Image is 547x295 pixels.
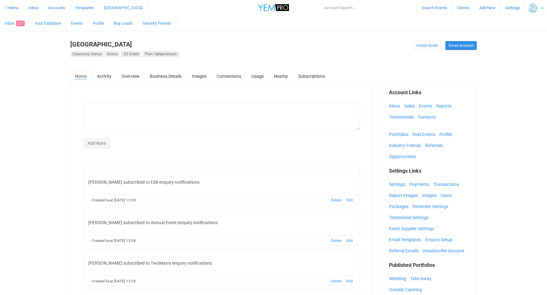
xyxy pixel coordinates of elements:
[419,101,435,111] a: Events
[425,141,446,150] a: Referrals
[187,70,211,83] a: Images
[88,213,355,232] div: [PERSON_NAME] subscribed to Annual Event enquiry notifications
[121,51,141,57] div: -$3 Credit
[389,141,424,150] a: Industry Friends
[389,89,470,96] legend: Account Links
[389,152,419,161] a: Opportunities
[66,15,88,31] a: Events
[479,5,495,10] span: Add New
[142,51,179,57] div: Plan: fakepremium
[88,15,109,31] a: Profile
[247,70,268,83] a: Usage
[412,130,438,139] a: Real Events
[439,130,455,139] a: Profile
[70,40,132,48] a: [GEOGRAPHIC_DATA]
[331,238,342,243] a: Delete
[436,101,455,111] a: Reports
[441,191,455,200] a: Users
[16,21,25,26] span: 227
[457,5,469,10] span: Clients
[105,51,120,57] div: Active
[117,70,144,83] a: Overview
[90,238,136,243] small: - Created by at [DATE] 13:28
[145,70,186,83] a: Business Details
[389,112,417,122] a: Testimonials
[422,5,447,10] span: Search Events
[293,70,330,83] a: Subscriptions
[346,238,353,243] a: Edit
[331,198,342,202] a: Delete
[389,101,403,111] a: Inbox
[269,70,293,83] a: Nearby
[88,254,355,273] div: [PERSON_NAME] subscribed to TwoMarry enquiry notifications
[422,191,440,200] a: Images
[418,112,439,122] a: Contacts
[389,235,424,244] a: Email Templates
[92,70,116,83] a: Activity
[90,198,136,202] small: - Created by at [DATE] 13:28
[389,213,432,222] a: Testimonial Settings
[412,202,451,211] a: Reminder Settings
[389,262,470,269] legend: Published Portfolios
[88,173,355,192] div: [PERSON_NAME] subscribed to Edit enquiry notifications
[389,180,408,189] a: Settings
[30,15,66,31] a: Your Database
[423,246,468,255] a: Unsubscribe Account
[389,202,412,211] a: Packages
[70,70,91,83] a: Notes
[331,279,342,283] a: Delete
[528,3,538,13] img: KZ.jpg
[389,246,422,255] a: Referral Emails
[389,274,409,283] a: Wedding
[389,191,421,200] a: Report Images
[404,101,418,111] a: Sales
[445,41,477,50] a: Email Account
[389,168,470,175] legend: Settings Links
[212,70,246,83] a: Connections
[346,279,353,283] a: Edit
[425,235,456,244] a: Enquiry Setup
[389,130,412,139] a: Portfolios
[138,15,176,31] a: Industry Friends
[83,138,110,149] input: Add Note
[90,279,136,283] small: - Created by at [DATE] 13:28
[109,15,138,31] a: Buy Leads
[410,274,435,283] a: Take Away
[389,285,425,294] a: Outside Catering
[70,51,104,57] div: Ceremony Venue
[389,224,437,233] a: Event Supplier Settings
[433,180,462,189] a: Transactions
[346,198,353,202] a: Edit
[409,180,432,189] a: Payments
[413,41,441,50] a: Install Guide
